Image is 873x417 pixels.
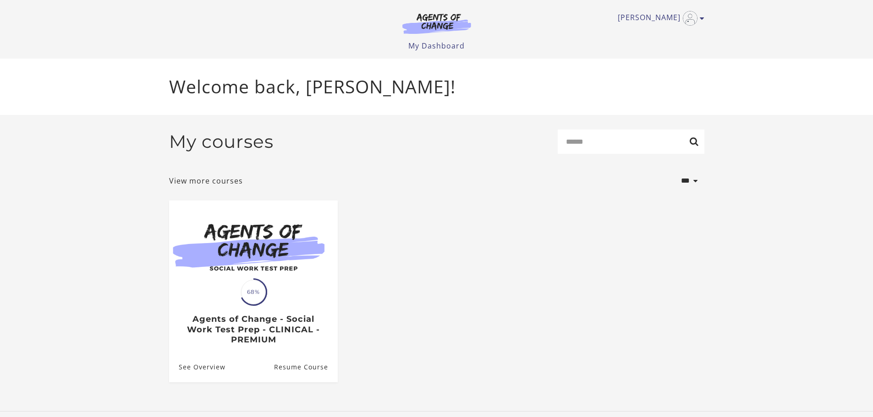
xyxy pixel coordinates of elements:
a: Toggle menu [618,11,700,26]
h2: My courses [169,131,274,152]
a: Agents of Change - Social Work Test Prep - CLINICAL - PREMIUM: See Overview [169,352,225,382]
a: Agents of Change - Social Work Test Prep - CLINICAL - PREMIUM: Resume Course [274,352,337,382]
h3: Agents of Change - Social Work Test Prep - CLINICAL - PREMIUM [179,314,328,345]
p: Welcome back, [PERSON_NAME]! [169,73,704,100]
a: My Dashboard [408,41,465,51]
a: View more courses [169,175,243,186]
img: Agents of Change Logo [393,13,481,34]
span: 68% [241,280,266,304]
